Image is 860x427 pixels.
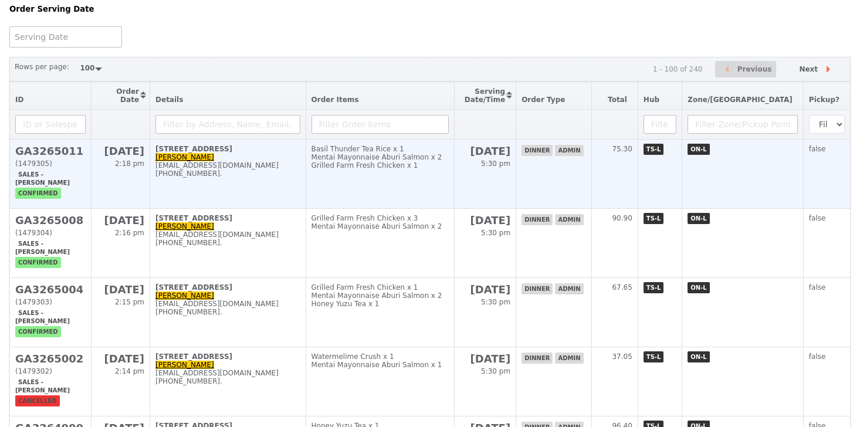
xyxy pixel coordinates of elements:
h2: [DATE] [97,353,144,365]
div: Basil Thunder Tea Rice x 1 [312,145,449,153]
h2: [DATE] [460,353,510,365]
div: Mentai Mayonnaise Aburi Salmon x 2 [312,153,449,161]
h2: GA3265008 [15,214,86,226]
input: Filter Order Items [312,115,449,134]
span: 5:30 pm [481,229,510,237]
span: admin [555,283,583,294]
h2: GA3265011 [15,145,86,157]
div: Honey Yuzu Tea x 1 [312,300,449,308]
h5: Order Serving Date [9,5,138,13]
span: 2:16 pm [115,229,144,237]
span: Details [155,96,183,104]
div: (1479302) [15,367,86,375]
span: ON-L [688,144,709,155]
div: [EMAIL_ADDRESS][DOMAIN_NAME] [155,231,300,239]
a: [PERSON_NAME] [155,361,214,369]
span: Previous [737,62,772,76]
label: Rows per page: [15,61,69,73]
input: Filter Hub [644,115,676,134]
h2: [DATE] [97,145,144,157]
a: [PERSON_NAME] [155,222,214,231]
a: [PERSON_NAME] [155,153,214,161]
span: dinner [522,283,553,294]
h2: [DATE] [460,283,510,296]
div: [PHONE_NUMBER]. [155,239,300,247]
span: 5:30 pm [481,160,510,168]
div: (1479305) [15,160,86,168]
div: [STREET_ADDRESS] [155,353,300,361]
h2: [DATE] [460,145,510,157]
h2: GA3265002 [15,353,86,365]
div: (1479304) [15,229,86,237]
span: ON-L [688,282,709,293]
span: Sales - [PERSON_NAME] [15,377,73,396]
div: [PHONE_NUMBER]. [155,308,300,316]
span: false [809,145,826,153]
span: admin [555,353,583,364]
div: [PHONE_NUMBER]. [155,170,300,178]
div: [EMAIL_ADDRESS][DOMAIN_NAME] [155,369,300,377]
input: Filter Zone/Pickup Point [688,115,798,134]
span: Next [799,62,818,76]
div: Watermelime Crush x 1 [312,353,449,361]
span: 67.65 [612,283,632,292]
span: false [809,214,826,222]
span: confirmed [15,257,61,268]
span: TS-L [644,282,664,293]
a: [PERSON_NAME] [155,292,214,300]
div: [EMAIL_ADDRESS][DOMAIN_NAME] [155,161,300,170]
div: [PHONE_NUMBER]. [155,377,300,385]
div: (1479303) [15,298,86,306]
span: Hub [644,96,659,104]
h2: GA3265004 [15,283,86,296]
span: ID [15,96,23,104]
span: Order Type [522,96,565,104]
button: Next [789,61,845,78]
span: 2:18 pm [115,160,144,168]
span: Zone/[GEOGRAPHIC_DATA] [688,96,793,104]
span: Sales - [PERSON_NAME] [15,169,73,188]
span: 37.05 [612,353,632,361]
h2: [DATE] [97,283,144,296]
span: confirmed [15,188,61,199]
span: false [809,283,826,292]
span: Order Items [312,96,359,104]
span: Sales - [PERSON_NAME] [15,307,73,327]
button: Previous [715,61,776,78]
span: Sales - [PERSON_NAME] [15,238,73,257]
span: dinner [522,214,553,225]
span: 5:30 pm [481,298,510,306]
input: Filter by Address, Name, Email, Mobile [155,115,300,134]
span: confirmed [15,326,61,337]
span: ON-L [688,351,709,362]
span: dinner [522,145,553,156]
h2: [DATE] [97,214,144,226]
span: 2:14 pm [115,367,144,375]
div: [STREET_ADDRESS] [155,145,300,153]
div: [STREET_ADDRESS] [155,214,300,222]
span: dinner [522,353,553,364]
div: [STREET_ADDRESS] [155,283,300,292]
span: admin [555,214,583,225]
span: 75.30 [612,145,632,153]
span: Pickup? [809,96,839,104]
div: Grilled Farm Fresh Chicken x 1 [312,161,449,170]
span: TS-L [644,213,664,224]
input: ID or Salesperson name [15,115,86,134]
span: 90.90 [612,214,632,222]
span: admin [555,145,583,156]
span: 5:30 pm [481,367,510,375]
h2: [DATE] [460,214,510,226]
span: false [809,353,826,361]
span: 2:15 pm [115,298,144,306]
span: TS-L [644,351,664,362]
div: Mentai Mayonnaise Aburi Salmon x 2 [312,292,449,300]
div: [EMAIL_ADDRESS][DOMAIN_NAME] [155,300,300,308]
span: ON-L [688,213,709,224]
div: Grilled Farm Fresh Chicken x 3 [312,214,449,222]
div: 1 - 100 of 240 [653,65,703,73]
div: Grilled Farm Fresh Chicken x 1 [312,283,449,292]
span: TS-L [644,144,664,155]
input: Serving Date [9,26,122,48]
div: Mentai Mayonnaise Aburi Salmon x 1 [312,361,449,369]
